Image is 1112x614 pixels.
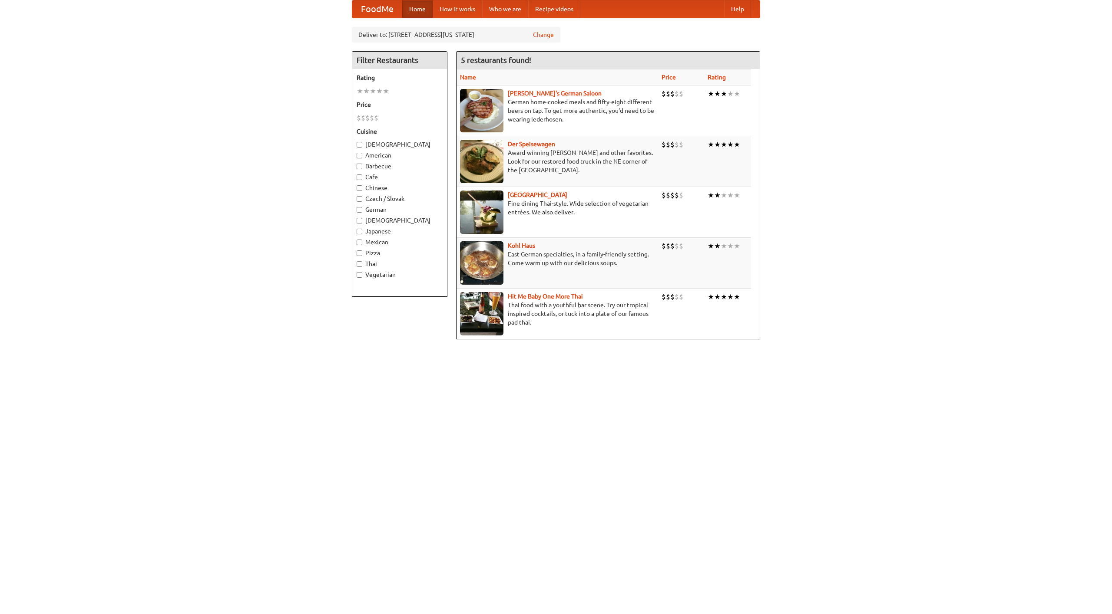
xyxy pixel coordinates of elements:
li: $ [374,113,378,123]
li: ★ [708,140,714,149]
li: $ [666,292,670,302]
input: [DEMOGRAPHIC_DATA] [357,142,362,148]
ng-pluralize: 5 restaurants found! [461,56,531,64]
label: Mexican [357,238,443,246]
img: babythai.jpg [460,292,503,335]
li: ★ [721,140,727,149]
input: Japanese [357,229,362,234]
label: Vegetarian [357,270,443,279]
p: Thai food with a youthful bar scene. Try our tropical inspired cocktails, or tuck into a plate of... [460,301,655,327]
li: $ [679,89,683,99]
li: ★ [363,86,370,96]
li: $ [361,113,365,123]
li: $ [679,292,683,302]
li: $ [675,292,679,302]
a: FoodMe [352,0,402,18]
label: Thai [357,259,443,268]
li: ★ [714,241,721,251]
img: speisewagen.jpg [460,140,503,183]
li: $ [666,89,670,99]
input: German [357,207,362,213]
input: [DEMOGRAPHIC_DATA] [357,218,362,223]
a: Home [402,0,433,18]
li: ★ [727,241,734,251]
a: Help [724,0,751,18]
li: ★ [708,292,714,302]
img: satay.jpg [460,190,503,234]
input: Cafe [357,174,362,180]
input: Mexican [357,240,362,245]
li: ★ [383,86,389,96]
li: $ [670,190,675,200]
input: Chinese [357,185,362,191]
li: ★ [734,190,740,200]
li: $ [662,89,666,99]
li: ★ [376,86,383,96]
input: Thai [357,261,362,267]
li: ★ [727,292,734,302]
label: Cafe [357,173,443,181]
input: Pizza [357,250,362,256]
li: $ [675,241,679,251]
a: Recipe videos [528,0,580,18]
a: Rating [708,74,726,81]
label: Chinese [357,184,443,192]
a: Who we are [482,0,528,18]
li: $ [662,190,666,200]
p: East German specialties, in a family-friendly setting. Come warm up with our delicious soups. [460,250,655,267]
li: ★ [727,89,734,99]
li: $ [679,140,683,149]
p: Fine dining Thai-style. Wide selection of vegetarian entrées. We also deliver. [460,199,655,217]
li: $ [666,241,670,251]
li: ★ [708,190,714,200]
li: ★ [714,89,721,99]
input: Czech / Slovak [357,196,362,202]
li: ★ [721,89,727,99]
li: $ [675,89,679,99]
li: ★ [734,89,740,99]
li: $ [662,140,666,149]
li: ★ [714,140,721,149]
h5: Price [357,100,443,109]
h4: Filter Restaurants [352,52,447,69]
li: ★ [734,140,740,149]
a: Change [533,30,554,39]
h5: Rating [357,73,443,82]
li: ★ [734,241,740,251]
li: $ [357,113,361,123]
a: Hit Me Baby One More Thai [508,293,583,300]
img: esthers.jpg [460,89,503,132]
li: $ [670,89,675,99]
a: Der Speisewagen [508,141,555,148]
label: German [357,205,443,214]
input: Barbecue [357,164,362,169]
input: Vegetarian [357,272,362,278]
label: Barbecue [357,162,443,171]
li: $ [675,140,679,149]
li: ★ [708,89,714,99]
a: Name [460,74,476,81]
label: Japanese [357,227,443,236]
a: Price [662,74,676,81]
li: $ [670,241,675,251]
li: ★ [727,190,734,200]
a: Kohl Haus [508,242,535,249]
li: $ [662,241,666,251]
li: $ [670,140,675,149]
li: ★ [721,241,727,251]
p: German home-cooked meals and fifty-eight different beers on tap. To get more authentic, you'd nee... [460,98,655,124]
li: $ [662,292,666,302]
li: ★ [714,190,721,200]
a: [PERSON_NAME]'s German Saloon [508,90,602,97]
label: Czech / Slovak [357,194,443,203]
li: $ [679,241,683,251]
a: How it works [433,0,482,18]
label: American [357,151,443,160]
h5: Cuisine [357,127,443,136]
li: $ [679,190,683,200]
label: [DEMOGRAPHIC_DATA] [357,216,443,225]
